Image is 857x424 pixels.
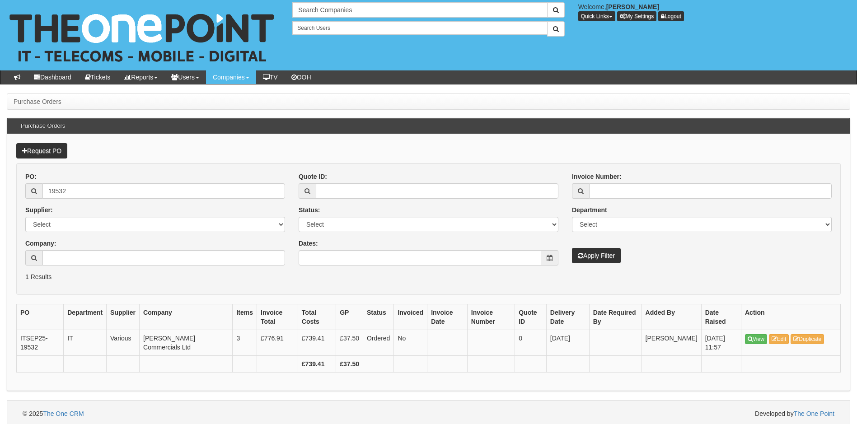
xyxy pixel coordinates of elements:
[107,304,140,330] th: Supplier
[298,356,336,373] th: £739.41
[394,330,427,356] td: No
[233,304,257,330] th: Items
[572,172,622,181] label: Invoice Number:
[16,118,70,134] h3: Purchase Orders
[299,239,318,248] label: Dates:
[16,143,67,158] a: Request PO
[794,410,834,417] a: The One Point
[741,304,841,330] th: Action
[515,304,547,330] th: Quote ID
[701,304,741,330] th: Date Raised
[117,70,164,84] a: Reports
[589,304,642,330] th: Date Required By
[292,21,547,35] input: Search Users
[14,97,61,106] li: Purchase Orders
[546,330,589,356] td: [DATE]
[617,11,657,21] a: My Settings
[64,304,107,330] th: Department
[25,205,53,214] label: Supplier:
[299,205,320,214] label: Status:
[515,330,547,356] td: 0
[78,70,117,84] a: Tickets
[140,330,233,356] td: [PERSON_NAME] Commercials Ltd
[546,304,589,330] th: Delivery Date
[25,172,37,181] label: PO:
[25,272,832,281] p: 1 Results
[745,334,767,344] a: View
[578,11,615,21] button: Quick Links
[299,172,327,181] label: Quote ID:
[298,330,336,356] td: £739.41
[571,2,857,21] div: Welcome,
[292,2,547,18] input: Search Companies
[256,70,285,84] a: TV
[394,304,427,330] th: Invoiced
[642,330,701,356] td: [PERSON_NAME]
[257,330,298,356] td: £776.91
[233,330,257,356] td: 3
[25,239,56,248] label: Company:
[769,334,789,344] a: Edit
[363,304,394,330] th: Status
[164,70,206,84] a: Users
[572,248,621,263] button: Apply Filter
[27,70,78,84] a: Dashboard
[23,410,84,417] span: © 2025
[64,330,107,356] td: IT
[336,330,363,356] td: £37.50
[298,304,336,330] th: Total Costs
[701,330,741,356] td: [DATE] 11:57
[572,205,607,214] label: Department
[363,330,394,356] td: Ordered
[206,70,256,84] a: Companies
[17,330,64,356] td: ITSEP25-19532
[427,304,468,330] th: Invoice Date
[755,409,834,418] span: Developed by
[606,3,659,10] b: [PERSON_NAME]
[467,304,515,330] th: Invoice Number
[285,70,318,84] a: OOH
[140,304,233,330] th: Company
[17,304,64,330] th: PO
[658,11,684,21] a: Logout
[257,304,298,330] th: Invoice Total
[107,330,140,356] td: Various
[336,356,363,373] th: £37.50
[43,410,84,417] a: The One CRM
[642,304,701,330] th: Added By
[791,334,824,344] a: Duplicate
[336,304,363,330] th: GP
